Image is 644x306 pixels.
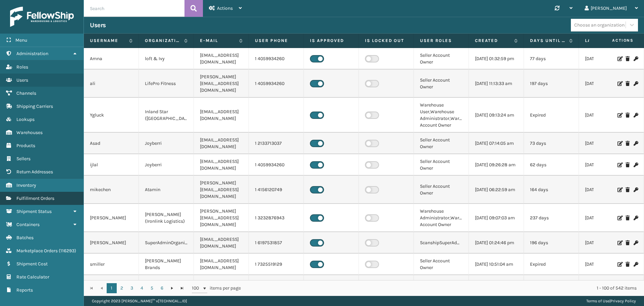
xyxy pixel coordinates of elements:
[420,38,463,44] label: User Roles
[192,283,241,293] span: items per page
[579,70,634,98] td: [DATE] 11:04:24 am
[414,232,469,254] td: ScanshipSuperAdministrator
[16,235,34,241] span: Batches
[618,187,622,192] i: Edit
[139,133,194,154] td: Joyberri
[84,133,139,154] td: Asad
[530,38,566,44] label: Days until password expires
[84,70,139,98] td: ali
[579,133,634,154] td: [DATE] 03:59:09 am
[194,98,249,133] td: [EMAIL_ADDRESS][DOMAIN_NAME]
[84,176,139,204] td: mikechen
[586,296,636,306] div: |
[90,38,126,44] label: Username
[16,222,40,227] span: Containers
[194,232,249,254] td: [EMAIL_ADDRESS][DOMAIN_NAME]
[469,232,524,254] td: [DATE] 01:24:46 pm
[84,254,139,275] td: smiller
[194,133,249,154] td: [EMAIL_ADDRESS][DOMAIN_NAME]
[192,285,202,292] span: 100
[194,176,249,204] td: [PERSON_NAME][EMAIL_ADDRESS][DOMAIN_NAME]
[626,262,630,267] i: Delete
[84,154,139,176] td: ijlal
[90,21,106,29] h3: Users
[147,283,157,293] a: 5
[626,56,630,61] i: Delete
[610,299,636,303] a: Privacy Policy
[92,296,187,306] p: Copyright 2023 [PERSON_NAME]™ v [TECHNICAL_ID]
[634,56,638,61] i: Change Password
[414,254,469,275] td: Seller Account Owner
[585,38,621,44] label: Last Seen
[249,275,304,297] td: 1 9096446292
[127,283,137,293] a: 3
[16,130,43,135] span: Warehouses
[16,195,54,201] span: Fulfillment Orders
[475,38,511,44] label: Created
[524,154,579,176] td: 62 days
[469,254,524,275] td: [DATE] 10:51:04 am
[84,98,139,133] td: Ygluck
[524,275,579,297] td: 357 days
[414,154,469,176] td: Seller Account Owner
[16,287,33,293] span: Reports
[591,35,638,46] span: Actions
[524,176,579,204] td: 164 days
[469,98,524,133] td: [DATE] 09:13:24 am
[579,232,634,254] td: [DATE] 11:14:17 am
[179,286,185,291] span: Go to the last page
[84,232,139,254] td: [PERSON_NAME]
[250,285,637,292] div: 1 - 100 of 542 items
[15,37,27,43] span: Menu
[524,133,579,154] td: 73 days
[16,156,31,162] span: Sellers
[169,286,175,291] span: Go to the next page
[84,204,139,232] td: [PERSON_NAME]
[139,204,194,232] td: [PERSON_NAME] (Ironlink Logistics)
[84,275,139,297] td: Donnelley
[249,254,304,275] td: 1 7325519129
[626,241,630,245] i: Delete
[139,98,194,133] td: Inland Star ([GEOGRAPHIC_DATA])
[579,154,634,176] td: [DATE] 04:07:02 pm
[139,154,194,176] td: Joyberri
[634,163,638,167] i: Change Password
[618,262,622,267] i: Edit
[414,48,469,70] td: Seller Account Owner
[414,133,469,154] td: Seller Account Owner
[139,48,194,70] td: loft & Ivy
[139,254,194,275] td: [PERSON_NAME] Brands
[16,169,53,175] span: Return Addresses
[618,81,622,86] i: Edit
[414,176,469,204] td: Seller Account Owner
[16,90,36,96] span: Channels
[469,176,524,204] td: [DATE] 06:22:59 am
[626,187,630,192] i: Delete
[16,64,28,70] span: Roles
[469,275,524,297] td: [DATE] 01:56:57 pm
[145,38,181,44] label: Organization
[524,98,579,133] td: Expired
[167,283,177,293] a: Go to the next page
[634,262,638,267] i: Change Password
[10,7,74,27] img: logo
[634,241,638,245] i: Change Password
[139,176,194,204] td: Atamin
[634,141,638,146] i: Change Password
[618,141,622,146] i: Edit
[626,81,630,86] i: Delete
[157,283,167,293] a: 6
[16,182,36,188] span: Inventory
[310,38,353,44] label: Is Approved
[469,48,524,70] td: [DATE] 01:32:59 pm
[634,113,638,118] i: Change Password
[524,48,579,70] td: 77 days
[194,48,249,70] td: [EMAIL_ADDRESS][DOMAIN_NAME]
[524,232,579,254] td: 196 days
[618,56,622,61] i: Edit
[217,5,233,11] span: Actions
[194,204,249,232] td: [PERSON_NAME][EMAIL_ADDRESS][DOMAIN_NAME]
[200,38,236,44] label: E-mail
[524,254,579,275] td: Expired
[469,70,524,98] td: [DATE] 11:13:33 am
